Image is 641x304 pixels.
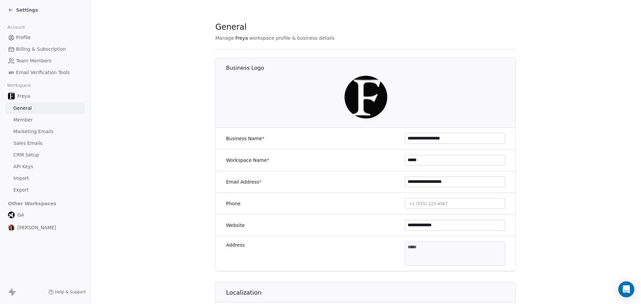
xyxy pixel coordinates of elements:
a: Settings [8,7,38,13]
a: Billing & Subscription [5,44,84,55]
img: Fav_icon.png [8,93,15,99]
a: Import [5,173,84,184]
span: CRM Setup [13,151,39,159]
a: Team Members [5,55,84,66]
span: GA [17,212,24,218]
label: Phone [226,200,240,207]
button: +1 (555) 123-4567 [405,198,505,209]
span: Freya [235,35,248,41]
label: Workspace Name [226,157,269,164]
h1: Localization [226,289,516,297]
span: Export [13,187,29,194]
span: Billing & Subscription [16,46,66,53]
h1: Business Logo [226,64,516,72]
span: Team Members [16,57,51,64]
span: Email Verification Tools [16,69,70,76]
img: Fav_icon.png [345,76,387,118]
div: Open Intercom Messenger [618,281,634,297]
img: anika.png [8,224,15,231]
a: Profile [5,32,84,43]
span: General [215,22,247,32]
span: Manage [215,35,234,41]
span: Profile [16,34,31,41]
label: Business Name [226,135,264,142]
span: Workspace [4,80,34,90]
span: Settings [16,7,38,13]
a: Sales Emails [5,138,84,149]
span: Import [13,175,29,182]
span: +1 (555) 123-4567 [409,202,448,206]
span: Sales Emails [13,140,43,147]
a: Help & Support [48,289,86,295]
a: Export [5,185,84,196]
a: General [5,103,84,114]
span: Other Workspaces [5,198,59,209]
span: API Keys [13,163,33,170]
span: Freya [17,93,30,99]
a: Email Verification Tools [5,67,84,78]
a: API Keys [5,161,84,172]
span: Help & Support [55,289,86,295]
label: Address [226,242,245,248]
a: Marketing Emails [5,126,84,137]
span: Member [13,116,33,123]
label: Website [226,222,245,229]
span: workspace profile & business details [249,35,335,41]
a: Member [5,114,84,125]
label: Email Address [226,179,261,185]
span: [PERSON_NAME] [17,224,56,231]
a: CRM Setup [5,149,84,161]
img: Logo_GA.png [8,212,15,218]
span: Account [4,22,28,32]
span: General [13,105,32,112]
span: Marketing Emails [13,128,53,135]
